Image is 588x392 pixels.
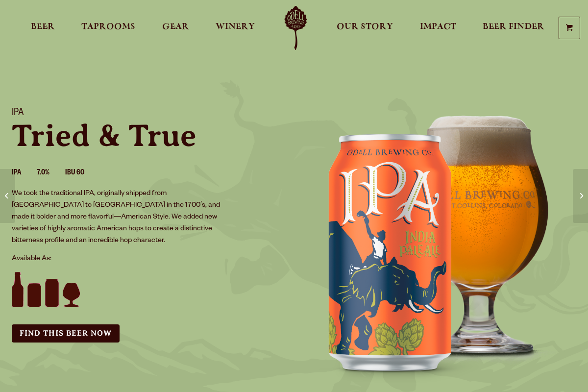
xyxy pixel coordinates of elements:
[12,253,282,265] p: Available As:
[162,23,189,31] span: Gear
[330,6,399,50] a: Our Story
[24,6,61,50] a: Beer
[277,6,314,50] a: Odell Home
[75,6,142,50] a: Taprooms
[216,23,255,31] span: Winery
[337,23,393,31] span: Our Story
[476,6,551,50] a: Beer Finder
[31,23,55,31] span: Beer
[420,23,456,31] span: Impact
[37,167,65,180] li: 7.0%
[414,6,463,50] a: Impact
[12,324,120,343] a: Find this Beer Now
[12,120,282,151] p: Tried & True
[483,23,544,31] span: Beer Finder
[156,6,196,50] a: Gear
[81,23,135,31] span: Taprooms
[12,107,282,120] h1: IPA
[12,167,37,180] li: IPA
[209,6,261,50] a: Winery
[65,167,100,180] li: IBU 60
[294,96,588,390] img: IPA can and glass
[12,188,228,247] p: We took the traditional IPA, originally shipped from [GEOGRAPHIC_DATA] to [GEOGRAPHIC_DATA] in th...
